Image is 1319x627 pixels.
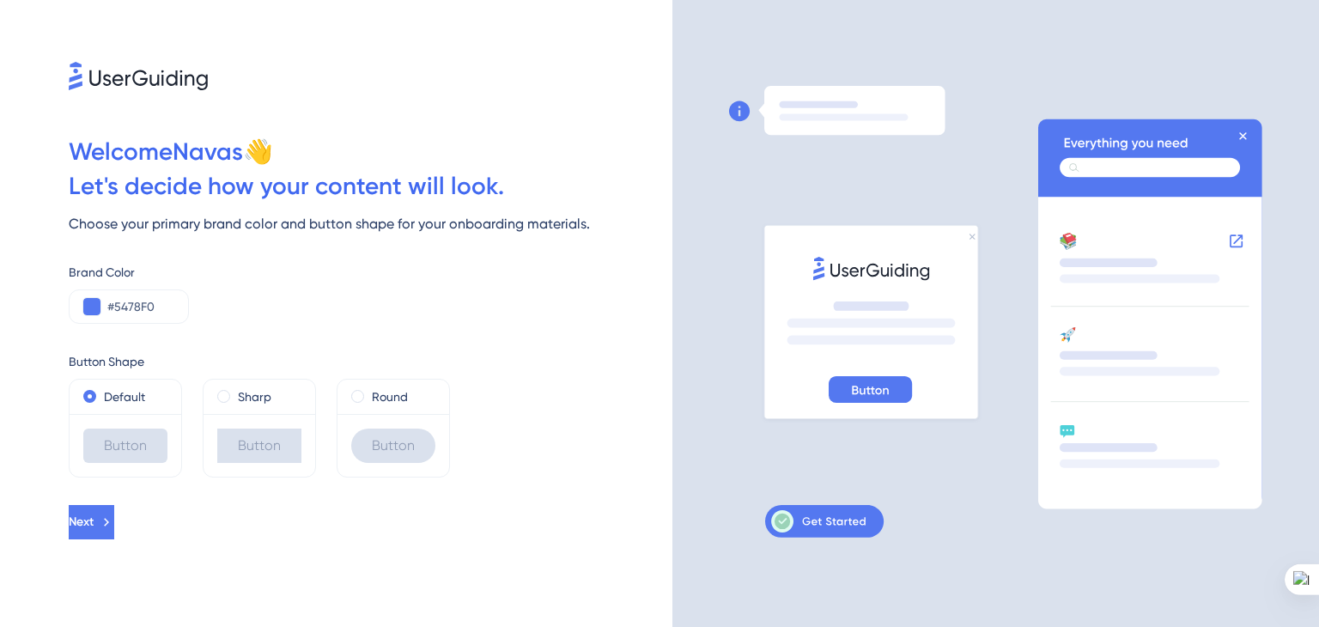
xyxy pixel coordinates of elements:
[69,214,672,234] div: Choose your primary brand color and button shape for your onboarding materials.
[217,429,301,463] div: Button
[104,387,145,407] label: Default
[69,351,672,372] div: Button Shape
[69,135,672,169] div: Welcome Navas 👋
[69,262,672,283] div: Brand Color
[69,512,94,533] span: Next
[351,429,435,463] div: Button
[69,169,672,204] div: Let ' s decide how your content will look.
[372,387,408,407] label: Round
[238,387,271,407] label: Sharp
[83,429,167,463] div: Button
[69,505,114,539] button: Next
